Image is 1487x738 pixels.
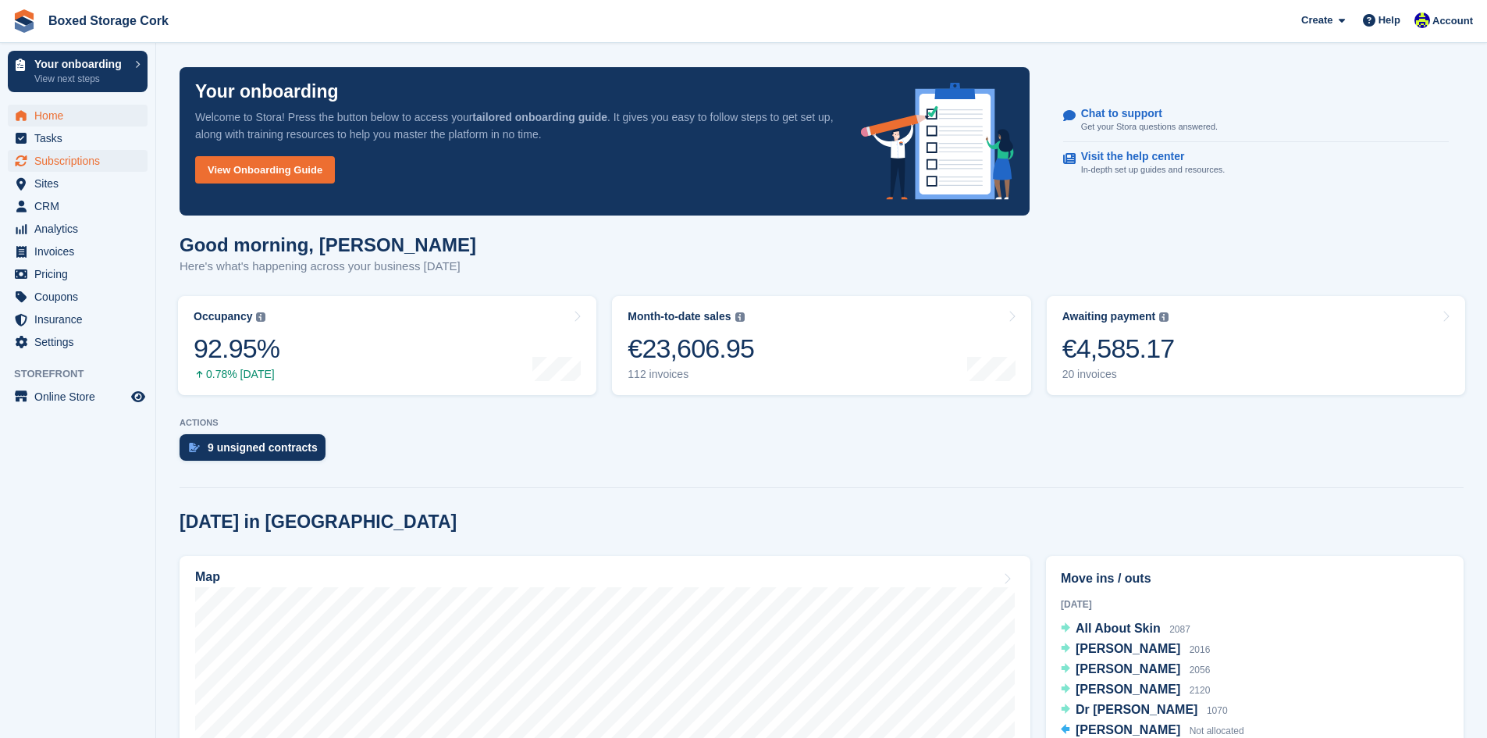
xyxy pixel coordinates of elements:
p: View next steps [34,72,127,86]
span: Coupons [34,286,128,308]
div: 9 unsigned contracts [208,441,318,454]
a: menu [8,195,148,217]
span: Create [1301,12,1332,28]
a: Occupancy 92.95% 0.78% [DATE] [178,296,596,395]
span: [PERSON_NAME] [1076,662,1180,676]
a: All About Skin 2087 [1061,619,1190,640]
div: 0.78% [DATE] [194,368,279,381]
div: [DATE] [1061,597,1449,611]
a: Boxed Storage Cork [42,8,175,34]
a: Your onboarding View next steps [8,51,148,92]
p: Your onboarding [34,59,127,70]
span: [PERSON_NAME] [1076,683,1180,696]
a: [PERSON_NAME] 2016 [1061,640,1210,660]
span: Tasks [34,127,128,149]
a: View Onboarding Guide [195,156,335,184]
a: Visit the help center In-depth set up guides and resources. [1063,142,1449,184]
p: Your onboarding [195,83,339,101]
p: Welcome to Stora! Press the button below to access your . It gives you easy to follow steps to ge... [195,109,836,143]
span: 1070 [1207,705,1228,716]
a: menu [8,218,148,240]
span: Sites [34,173,128,194]
span: [PERSON_NAME] [1076,642,1180,655]
span: Online Store [34,386,128,408]
span: Pricing [34,263,128,285]
a: Chat to support Get your Stora questions answered. [1063,99,1449,142]
span: 2087 [1169,624,1190,635]
h2: Move ins / outs [1061,569,1449,588]
img: icon-info-grey-7440780725fd019a000dd9b08b2336e03edf1995a4989e88bcd33f0948082b44.svg [1159,312,1169,322]
span: Insurance [34,308,128,330]
a: 9 unsigned contracts [180,434,333,469]
p: Get your Stora questions answered. [1081,120,1218,134]
h2: Map [195,570,220,584]
span: Settings [34,331,128,353]
span: Dr [PERSON_NAME] [1076,703,1197,716]
div: 112 invoices [628,368,754,381]
h2: [DATE] in [GEOGRAPHIC_DATA] [180,512,457,533]
span: Storefront [14,366,155,382]
span: Help [1378,12,1400,28]
img: onboarding-info-6c161a55d2c0e0a8cae90662b2fe09162a5109e8cc188191df67fb4f79e88e88.svg [861,83,1014,200]
a: menu [8,263,148,285]
span: CRM [34,195,128,217]
a: Preview store [129,387,148,406]
a: menu [8,386,148,408]
p: Chat to support [1081,107,1205,120]
p: Here's what's happening across your business [DATE] [180,258,476,276]
span: Invoices [34,241,128,262]
div: €23,606.95 [628,333,754,365]
img: icon-info-grey-7440780725fd019a000dd9b08b2336e03edf1995a4989e88bcd33f0948082b44.svg [735,312,745,322]
img: icon-info-grey-7440780725fd019a000dd9b08b2336e03edf1995a4989e88bcd33f0948082b44.svg [256,312,265,322]
p: ACTIONS [180,418,1464,428]
p: Visit the help center [1081,150,1213,163]
a: menu [8,150,148,172]
span: Home [34,105,128,127]
a: [PERSON_NAME] 2056 [1061,660,1210,680]
span: 2120 [1190,685,1211,696]
a: menu [8,127,148,149]
h1: Good morning, [PERSON_NAME] [180,234,476,255]
div: Month-to-date sales [628,310,731,323]
img: Vincent [1414,12,1430,28]
img: stora-icon-8386f47178a22dfd0bd8f6a31ec36ba5ce8667c1dd55bd0f319d3a0aa187defe.svg [12,9,36,33]
a: Month-to-date sales €23,606.95 112 invoices [612,296,1030,395]
div: 92.95% [194,333,279,365]
div: €4,585.17 [1062,333,1175,365]
a: Dr [PERSON_NAME] 1070 [1061,701,1228,721]
span: All About Skin [1076,622,1161,635]
span: Analytics [34,218,128,240]
a: menu [8,286,148,308]
span: 2056 [1190,665,1211,676]
a: menu [8,308,148,330]
p: In-depth set up guides and resources. [1081,163,1226,176]
a: menu [8,331,148,353]
a: menu [8,173,148,194]
div: Occupancy [194,310,252,323]
div: Awaiting payment [1062,310,1156,323]
span: Account [1432,13,1473,29]
div: 20 invoices [1062,368,1175,381]
span: Subscriptions [34,150,128,172]
a: menu [8,241,148,262]
a: menu [8,105,148,127]
span: 2016 [1190,644,1211,655]
strong: tailored onboarding guide [472,111,607,123]
img: contract_signature_icon-13c848040528278c33f63329250d36e43548de30e8caae1d1a13099fd9432cc5.svg [189,443,200,452]
span: Not allocated [1190,726,1244,736]
span: [PERSON_NAME] [1076,723,1180,736]
a: Awaiting payment €4,585.17 20 invoices [1047,296,1465,395]
a: [PERSON_NAME] 2120 [1061,680,1210,701]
